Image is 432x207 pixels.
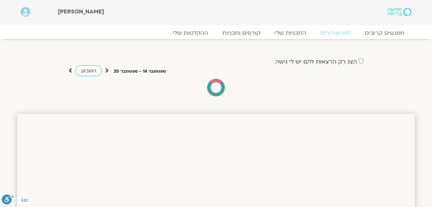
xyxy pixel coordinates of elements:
nav: Menu [21,29,411,37]
a: מפגשים קרובים [358,29,411,37]
span: השבוע [81,67,96,74]
span: [PERSON_NAME] [58,8,104,16]
p: ספטמבר 14 - ספטמבר 20 [114,68,166,75]
a: ההקלטות שלי [166,29,215,37]
a: לוח שידורים [313,29,358,37]
label: הצג רק הרצאות להם יש לי גישה [275,58,357,65]
a: התכניות שלי [268,29,313,37]
a: השבוע [75,65,102,76]
a: קורסים ותכניות [215,29,268,37]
